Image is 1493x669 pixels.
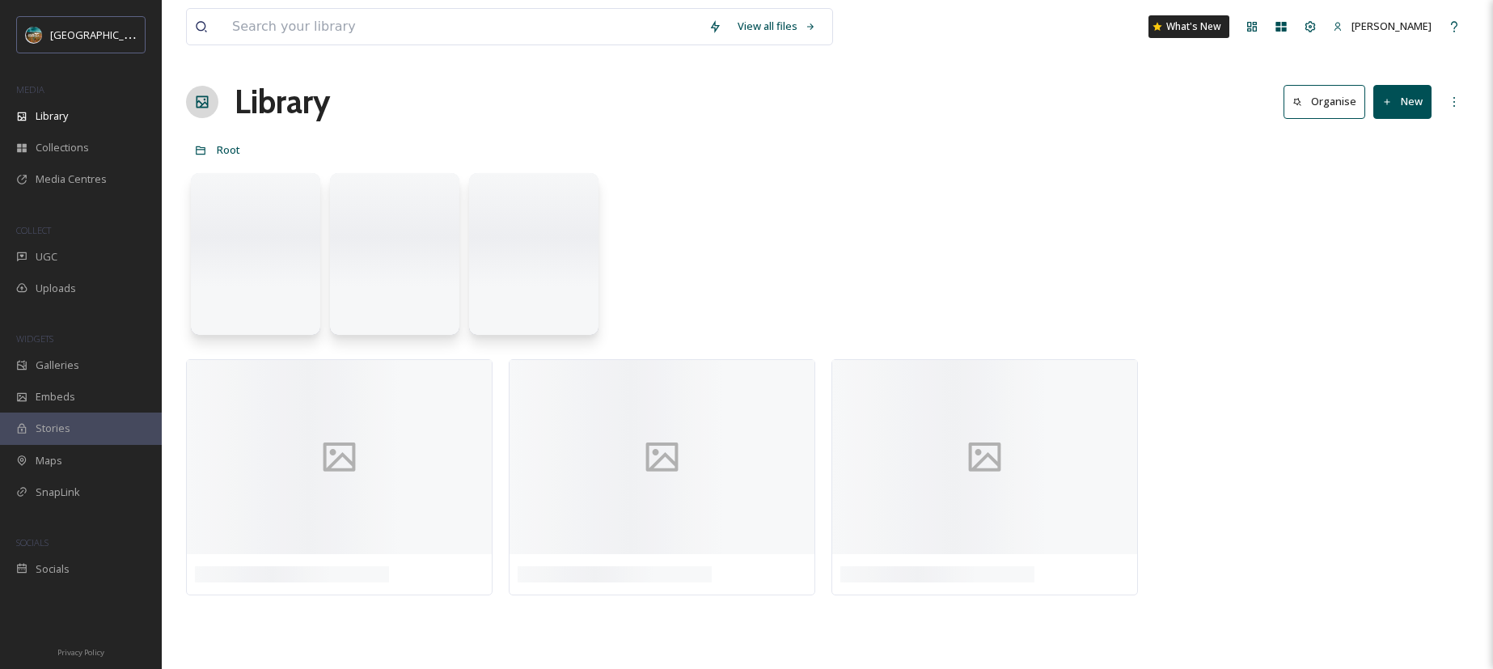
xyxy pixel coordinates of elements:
[36,281,76,296] span: Uploads
[1373,85,1432,118] button: New
[50,27,208,42] span: [GEOGRAPHIC_DATA][US_STATE]
[36,485,80,500] span: SnapLink
[36,108,68,124] span: Library
[224,9,700,44] input: Search your library
[1284,85,1373,118] a: Organise
[36,249,57,265] span: UGC
[730,11,824,42] a: View all files
[1148,15,1229,38] a: What's New
[16,83,44,95] span: MEDIA
[26,27,42,43] img: Snapsea%20Profile.jpg
[1325,11,1440,42] a: [PERSON_NAME]
[36,389,75,404] span: Embeds
[235,78,330,126] a: Library
[36,171,107,187] span: Media Centres
[16,224,51,236] span: COLLECT
[1284,85,1365,118] button: Organise
[36,358,79,373] span: Galleries
[57,641,104,661] a: Privacy Policy
[16,536,49,548] span: SOCIALS
[36,453,62,468] span: Maps
[36,561,70,577] span: Socials
[57,647,104,658] span: Privacy Policy
[16,332,53,345] span: WIDGETS
[1351,19,1432,33] span: [PERSON_NAME]
[36,421,70,436] span: Stories
[36,140,89,155] span: Collections
[217,142,240,157] span: Root
[217,140,240,159] a: Root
